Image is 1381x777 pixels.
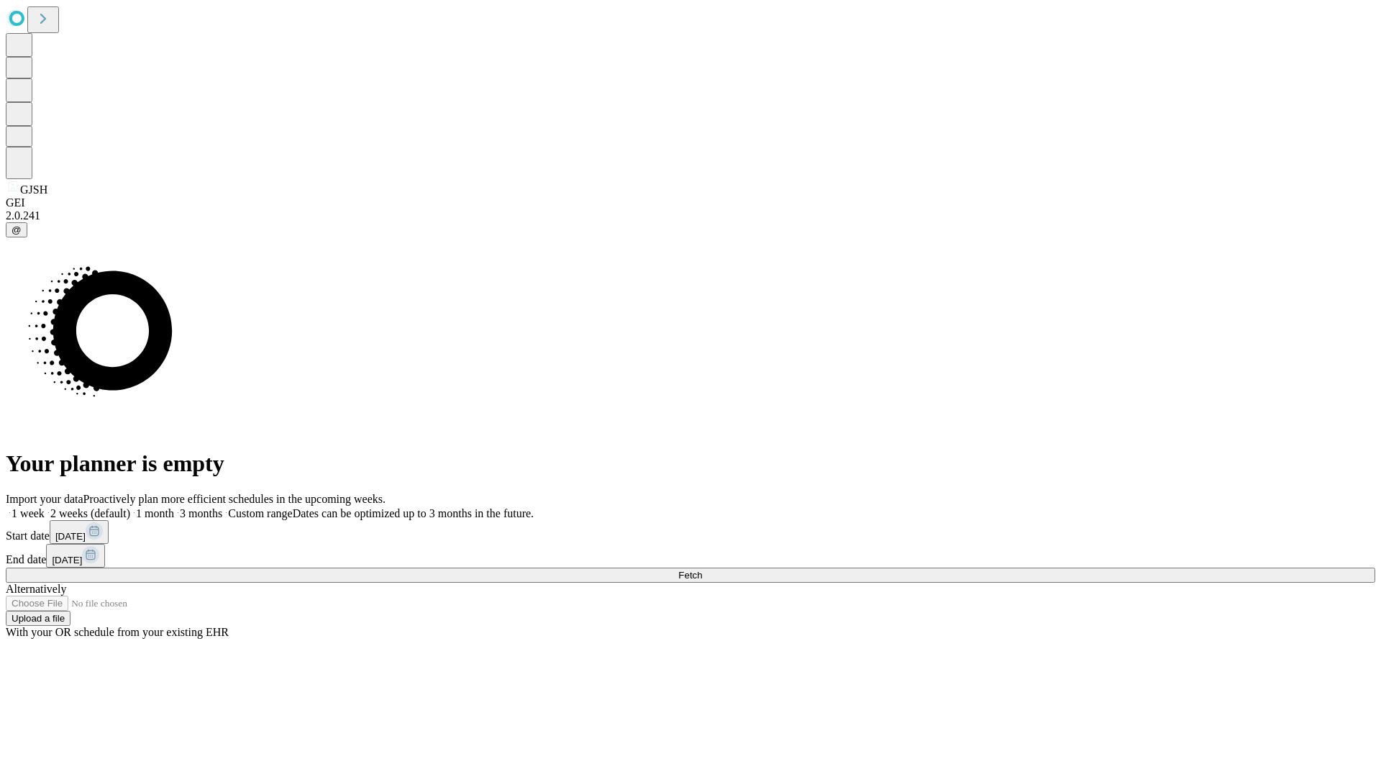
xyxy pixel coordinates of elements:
span: With your OR schedule from your existing EHR [6,626,229,638]
button: @ [6,222,27,237]
button: [DATE] [50,520,109,544]
span: @ [12,224,22,235]
span: Custom range [228,507,292,519]
span: 1 month [136,507,174,519]
div: End date [6,544,1375,568]
div: Start date [6,520,1375,544]
div: 2.0.241 [6,209,1375,222]
button: [DATE] [46,544,105,568]
span: 1 week [12,507,45,519]
div: GEI [6,196,1375,209]
button: Upload a file [6,611,70,626]
h1: Your planner is empty [6,450,1375,477]
span: [DATE] [52,555,82,565]
span: Proactively plan more efficient schedules in the upcoming weeks. [83,493,386,505]
span: Import your data [6,493,83,505]
span: Dates can be optimized up to 3 months in the future. [293,507,534,519]
span: GJSH [20,183,47,196]
span: Alternatively [6,583,66,595]
span: Fetch [678,570,702,581]
span: 3 months [180,507,222,519]
button: Fetch [6,568,1375,583]
span: [DATE] [55,531,86,542]
span: 2 weeks (default) [50,507,130,519]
